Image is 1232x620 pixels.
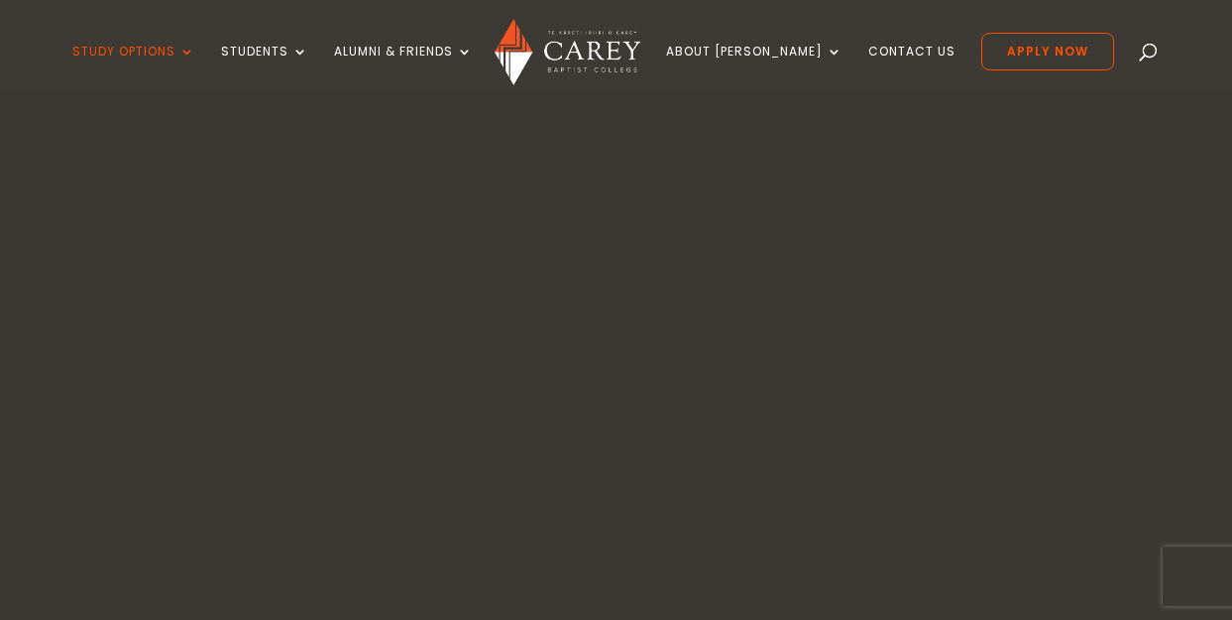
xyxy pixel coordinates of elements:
a: Contact Us [868,45,955,91]
a: Study Options [72,45,195,91]
a: Students [221,45,308,91]
a: Apply Now [981,33,1114,70]
img: Carey Baptist College [495,19,640,85]
a: About [PERSON_NAME] [666,45,842,91]
a: Alumni & Friends [334,45,473,91]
